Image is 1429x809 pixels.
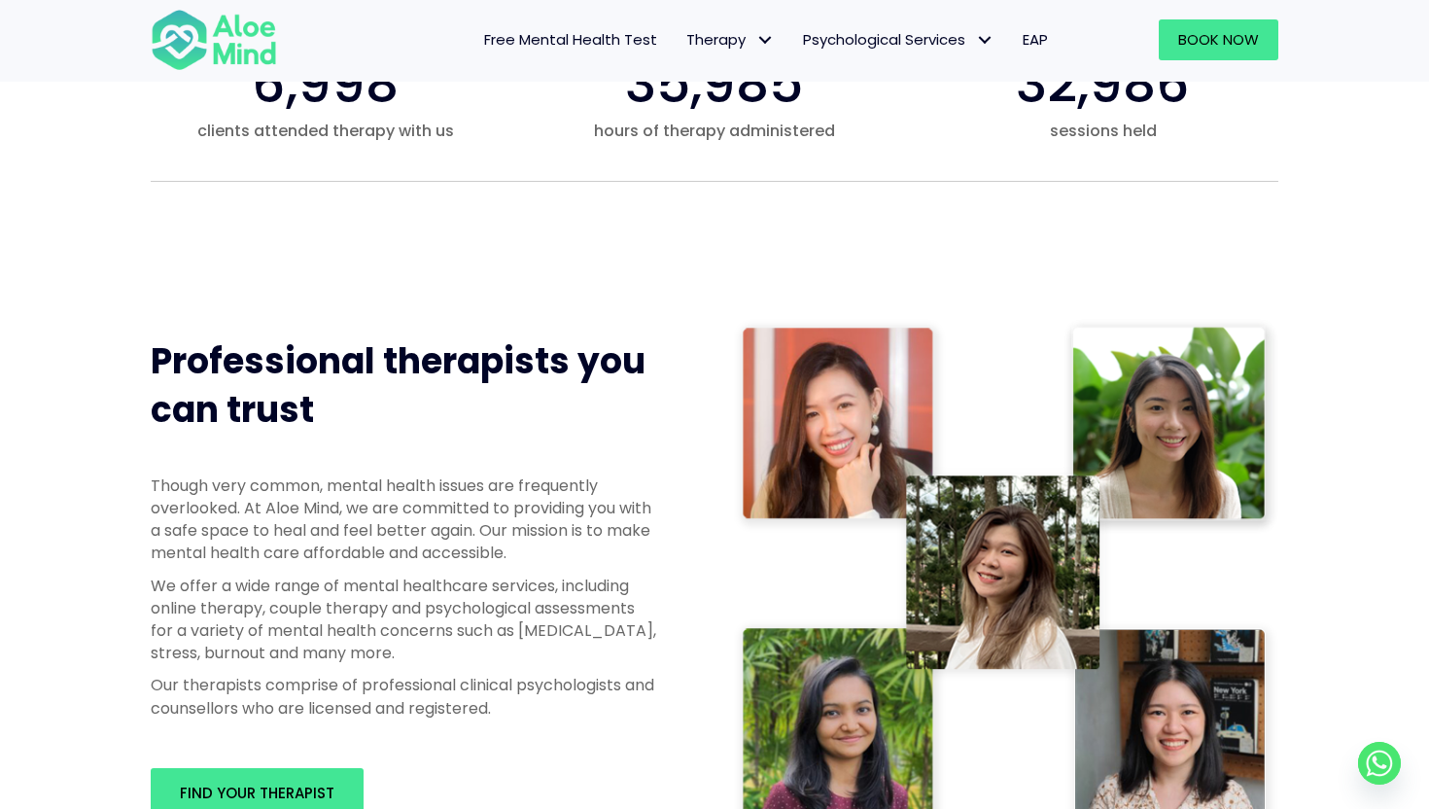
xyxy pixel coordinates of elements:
span: Psychological Services [803,29,993,50]
span: 32,986 [1016,47,1190,121]
span: 35,985 [625,47,803,121]
span: Therapy [686,29,774,50]
a: Free Mental Health Test [470,19,672,60]
span: Psychological Services: submenu [970,26,998,54]
p: Though very common, mental health issues are frequently overlooked. At Aloe Mind, we are committe... [151,475,656,565]
span: hours of therapy administered [540,120,889,142]
span: 6,998 [252,47,399,121]
span: Professional therapists you can trust [151,336,645,435]
span: Therapy: submenu [750,26,779,54]
span: EAP [1023,29,1048,50]
p: We offer a wide range of mental healthcare services, including online therapy, couple therapy and... [151,575,656,665]
nav: Menu [302,19,1063,60]
span: clients attended therapy with us [151,120,501,142]
a: Psychological ServicesPsychological Services: submenu [788,19,1008,60]
span: Book Now [1178,29,1259,50]
a: EAP [1008,19,1063,60]
img: Aloe mind Logo [151,8,277,72]
p: Our therapists comprise of professional clinical psychologists and counsellors who are licensed a... [151,674,656,719]
a: Whatsapp [1358,742,1401,785]
span: Find your therapist [180,783,334,803]
a: TherapyTherapy: submenu [672,19,788,60]
a: Book Now [1159,19,1278,60]
span: Free Mental Health Test [484,29,657,50]
span: sessions held [928,120,1278,142]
